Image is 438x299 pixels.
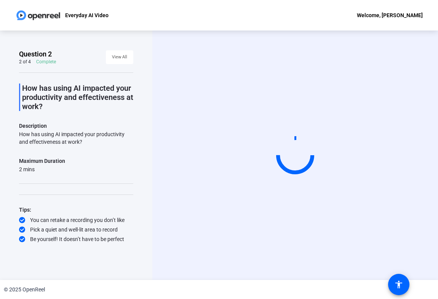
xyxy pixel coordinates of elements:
[19,226,133,233] div: Pick a quiet and well-lit area to record
[19,121,133,130] p: Description
[19,59,31,65] div: 2 of 4
[19,205,133,214] div: Tips:
[19,50,52,59] span: Question 2
[19,235,133,243] div: Be yourself! It doesn’t have to be perfect
[394,280,403,289] mat-icon: accessibility
[15,8,61,23] img: OpenReel logo
[19,216,133,224] div: You can retake a recording you don’t like
[36,59,56,65] div: Complete
[19,166,65,173] div: 2 mins
[65,11,109,20] p: Everyday AI Video
[22,84,133,111] p: How has using AI impacted your productivity and effectiveness at work?
[4,286,45,294] div: © 2025 OpenReel
[19,156,65,166] div: Maximum Duration
[357,11,423,20] div: Welcome, [PERSON_NAME]
[19,130,133,146] div: How has using AI impacted your productivity and effectiveness at work?
[106,50,133,64] button: View All
[112,51,127,63] span: View All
